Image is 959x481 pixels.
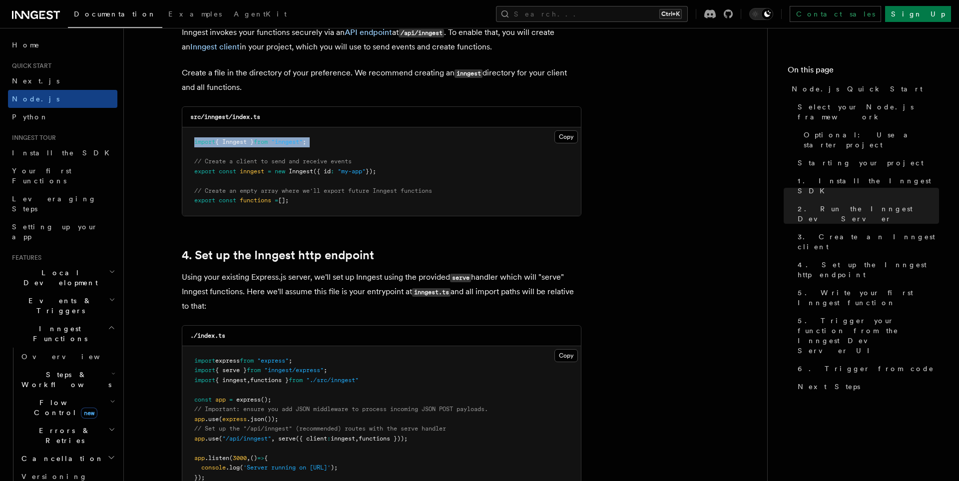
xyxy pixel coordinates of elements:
span: Home [12,40,40,50]
a: Select your Node.js framework [794,98,939,126]
a: Setting up your app [8,218,117,246]
span: }); [366,168,376,175]
span: express [236,396,261,403]
span: , [271,435,275,442]
a: Leveraging Steps [8,190,117,218]
a: 2. Run the Inngest Dev Server [794,200,939,228]
span: ( [240,464,243,471]
span: Documentation [74,10,156,18]
span: Inngest Functions [8,324,108,344]
a: 3. Create an Inngest client [794,228,939,256]
span: Errors & Retries [17,426,108,446]
span: inngest [331,435,355,442]
span: "my-app" [338,168,366,175]
span: = [268,168,271,175]
span: Node.js Quick Start [792,84,923,94]
span: []; [278,197,289,204]
button: Copy [554,130,578,143]
span: new [81,408,97,419]
span: ( [229,455,233,462]
a: Node.js [8,90,117,108]
span: Select your Node.js framework [798,102,939,122]
span: from [254,138,268,145]
p: Inngest invokes your functions securely via an at . To enable that, you will create an in your pr... [182,25,581,54]
span: express [222,416,247,423]
button: Cancellation [17,450,117,468]
span: new [275,168,285,175]
span: ; [324,367,327,374]
span: => [257,455,264,462]
a: 4. Set up the Inngest http endpoint [182,248,374,262]
span: Steps & Workflows [17,370,111,390]
span: Python [12,113,48,121]
span: , [355,435,359,442]
span: // Create an empty array where we'll export future Inngest functions [194,187,432,194]
span: { serve } [215,367,247,374]
span: app [215,396,226,403]
code: inngest [455,69,482,78]
span: const [194,396,212,403]
span: console [201,464,226,471]
span: 5. Write your first Inngest function [798,288,939,308]
span: // Set up the "/api/inngest" (recommended) routes with the serve handler [194,425,446,432]
span: 3. Create an Inngest client [798,232,939,252]
button: Search...Ctrl+K [496,6,688,22]
span: Cancellation [17,454,104,464]
button: Flow Controlnew [17,394,117,422]
a: 1. Install the Inngest SDK [794,172,939,200]
span: , [247,455,250,462]
span: .listen [205,455,229,462]
span: { inngest [215,377,247,384]
span: app [194,435,205,442]
span: from [240,357,254,364]
span: Optional: Use a starter project [804,130,939,150]
span: "./src/inngest" [306,377,359,384]
span: ; [303,138,306,145]
span: 'Server running on [URL]' [243,464,331,471]
span: AgentKit [234,10,287,18]
span: express [215,357,240,364]
span: Overview [21,353,124,361]
a: Examples [162,3,228,27]
button: Toggle dark mode [749,8,773,20]
button: Local Development [8,264,117,292]
span: Local Development [8,268,109,288]
span: .use [205,416,219,423]
span: ( [219,416,222,423]
span: : [331,168,334,175]
button: Inngest Functions [8,320,117,348]
button: Copy [554,349,578,362]
span: from [289,377,303,384]
span: .log [226,464,240,471]
span: 2. Run the Inngest Dev Server [798,204,939,224]
a: Starting your project [794,154,939,172]
button: Events & Triggers [8,292,117,320]
a: Sign Up [885,6,951,22]
span: import [194,367,215,374]
a: 5. Trigger your function from the Inngest Dev Server UI [794,312,939,360]
span: export [194,197,215,204]
span: Flow Control [17,398,110,418]
code: inngest.ts [412,288,451,297]
kbd: Ctrl+K [659,9,682,19]
p: Using your existing Express.js server, we'll set up Inngest using the provided handler which will... [182,270,581,313]
span: Install the SDK [12,149,115,157]
span: .json [247,416,264,423]
span: functions })); [359,435,408,442]
code: serve [450,274,471,282]
a: Next.js [8,72,117,90]
span: Next Steps [798,382,860,392]
span: Versioning [21,473,87,481]
a: Node.js Quick Start [788,80,939,98]
button: Errors & Retries [17,422,117,450]
span: Features [8,254,41,262]
a: AgentKit [228,3,293,27]
span: import [194,138,215,145]
span: Leveraging Steps [12,195,96,213]
span: from [247,367,261,374]
span: ; [289,357,292,364]
code: /api/inngest [399,29,444,37]
span: functions } [250,377,289,384]
span: Next.js [12,77,59,85]
a: Install the SDK [8,144,117,162]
